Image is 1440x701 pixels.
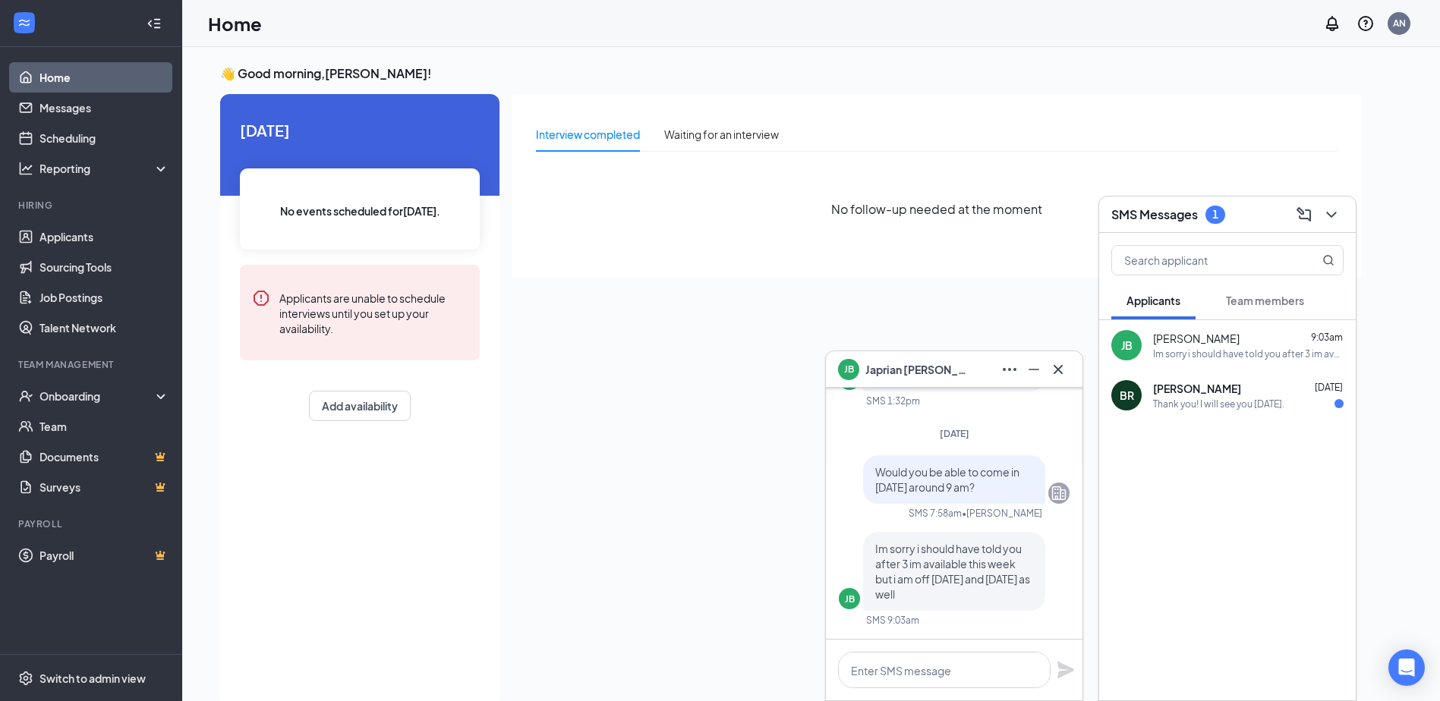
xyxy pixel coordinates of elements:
[940,428,969,439] span: [DATE]
[1311,332,1343,343] span: 9:03am
[997,357,1022,382] button: Ellipses
[1022,357,1046,382] button: Minimize
[39,411,169,442] a: Team
[1025,360,1043,379] svg: Minimize
[208,11,262,36] h1: Home
[1292,203,1316,227] button: ComposeMessage
[1111,206,1198,223] h3: SMS Messages
[39,161,170,176] div: Reporting
[536,126,640,143] div: Interview completed
[1057,661,1075,679] svg: Plane
[39,123,169,153] a: Scheduling
[39,93,169,123] a: Messages
[1050,484,1068,502] svg: Company
[1126,294,1180,307] span: Applicants
[280,203,440,219] span: No events scheduled for [DATE] .
[39,222,169,252] a: Applicants
[147,16,162,31] svg: Collapse
[866,614,919,627] div: SMS 9:03am
[845,593,855,605] div: JB
[18,517,166,530] div: Payroll
[1121,338,1133,353] div: JB
[18,199,166,212] div: Hiring
[875,465,1019,494] span: Would you be able to come in [DATE] around 9 am?
[39,252,169,282] a: Sourcing Tools
[39,282,169,313] a: Job Postings
[309,391,411,421] button: Add availability
[1153,398,1284,410] div: Thank you! I will see you [DATE].
[220,65,1362,82] h3: 👋 Good morning, [PERSON_NAME] !
[1322,206,1341,224] svg: ChevronDown
[17,15,32,30] svg: WorkstreamLogo
[831,200,1042,218] span: No follow-up needed at the moment
[18,161,33,176] svg: Analysis
[866,395,920,407] div: SMS 1:32pm
[39,62,169,93] a: Home
[962,507,1042,520] span: • [PERSON_NAME]
[909,507,962,520] div: SMS 7:58am
[1226,294,1304,307] span: Team members
[39,313,169,343] a: Talent Network
[39,442,169,472] a: DocumentsCrown
[39,671,146,686] div: Switch to admin view
[1322,254,1334,266] svg: MagnifyingGlass
[1153,381,1241,396] span: [PERSON_NAME]
[18,671,33,686] svg: Settings
[39,388,156,404] div: Onboarding
[39,540,169,571] a: PayrollCrown
[1393,17,1406,30] div: AN
[1388,649,1425,686] div: Open Intercom Messenger
[252,289,270,307] svg: Error
[1319,203,1344,227] button: ChevronDown
[1356,14,1375,33] svg: QuestionInfo
[1120,388,1134,403] div: BR
[1153,347,1344,360] div: Im sorry i should have told you after 3 im available this week but i am off [DATE] and [DATE] as ...
[279,289,468,336] div: Applicants are unable to schedule interviews until you set up your availability.
[1153,331,1240,346] span: [PERSON_NAME]
[1212,208,1218,221] div: 1
[664,126,779,143] div: Waiting for an interview
[1315,382,1343,393] span: [DATE]
[1000,360,1019,379] svg: Ellipses
[18,358,166,371] div: Team Management
[39,472,169,502] a: SurveysCrown
[1046,357,1070,382] button: Cross
[240,118,480,142] span: [DATE]
[1112,246,1292,275] input: Search applicant
[1295,206,1313,224] svg: ComposeMessage
[18,388,33,404] svg: UserCheck
[1323,14,1341,33] svg: Notifications
[875,542,1030,601] span: Im sorry i should have told you after 3 im available this week but i am off [DATE] and [DATE] as ...
[865,361,972,378] span: Japrian [PERSON_NAME]
[1049,360,1067,379] svg: Cross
